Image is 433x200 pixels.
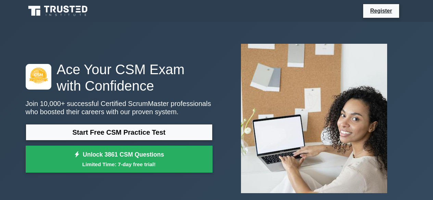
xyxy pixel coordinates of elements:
h1: Ace Your CSM Exam with Confidence [26,61,213,94]
p: Join 10,000+ successful Certified ScrumMaster professionals who boosted their careers with our pr... [26,99,213,116]
a: Unlock 3861 CSM QuestionsLimited Time: 7-day free trial! [26,146,213,173]
small: Limited Time: 7-day free trial! [34,160,204,168]
a: Start Free CSM Practice Test [26,124,213,141]
a: Register [366,6,396,15]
